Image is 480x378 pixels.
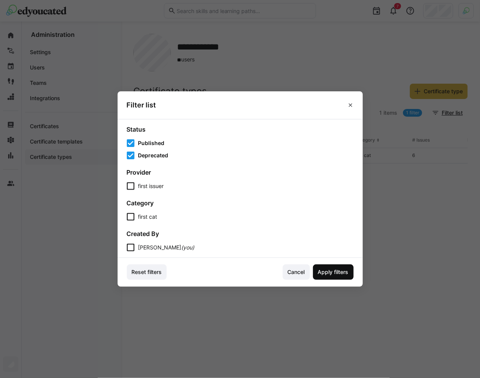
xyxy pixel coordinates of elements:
[127,101,156,109] h3: Filter list
[127,168,354,176] h4: Provider
[127,264,167,280] button: Reset filters
[127,125,354,133] h4: Status
[138,213,157,221] span: first cat
[317,268,350,276] span: Apply filters
[127,199,354,207] h4: Category
[130,268,163,276] span: Reset filters
[138,139,165,147] span: Published
[138,152,169,159] span: Deprecated
[283,264,310,280] button: Cancel
[182,244,195,251] span: (you)
[313,264,354,280] button: Apply filters
[127,230,354,238] h4: Created By
[287,268,306,276] span: Cancel
[138,244,182,251] span: [PERSON_NAME]
[138,182,164,190] span: first issuer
